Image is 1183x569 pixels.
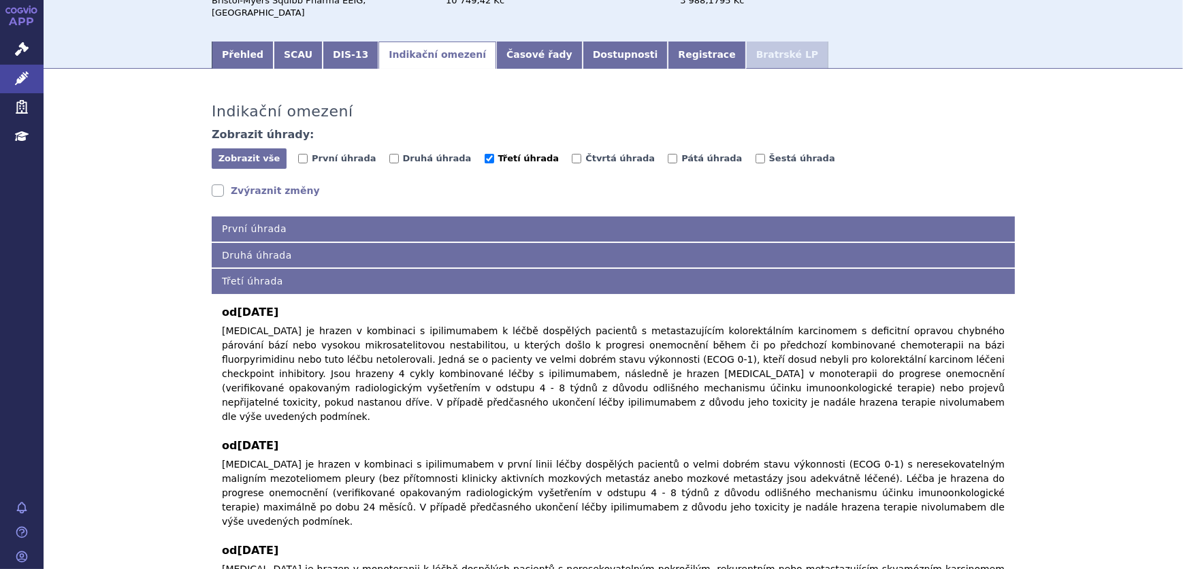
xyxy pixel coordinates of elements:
span: Třetí úhrada [498,153,560,163]
a: Indikační omezení [378,42,496,69]
p: [MEDICAL_DATA] je hrazen v kombinaci s ipilimumabem v první linii léčby dospělých pacientů o velm... [222,457,1005,529]
a: DIS-13 [323,42,378,69]
a: Přehled [212,42,274,69]
a: Dostupnosti [583,42,668,69]
a: Registrace [668,42,745,69]
span: Druhá úhrada [403,153,472,163]
a: SCAU [274,42,323,69]
b: od [222,542,1005,559]
span: [DATE] [237,439,278,452]
b: od [222,304,1005,321]
button: Zobrazit vše [212,148,287,169]
input: První úhrada [298,154,308,163]
span: Šestá úhrada [769,153,835,163]
h4: Druhá úhrada [212,243,1015,268]
a: Časové řady [496,42,583,69]
span: Pátá úhrada [681,153,742,163]
span: První úhrada [312,153,376,163]
h3: Indikační omezení [212,103,353,120]
span: Čtvrtá úhrada [585,153,655,163]
p: [MEDICAL_DATA] je hrazen v kombinaci s ipilimumabem k léčbě dospělých pacientů s metastazujícím k... [222,324,1005,424]
a: Zvýraznit změny [212,184,320,197]
b: od [222,438,1005,454]
h4: Zobrazit úhrady: [212,128,314,142]
input: Šestá úhrada [756,154,765,163]
h4: První úhrada [212,216,1015,242]
input: Druhá úhrada [389,154,399,163]
input: Pátá úhrada [668,154,677,163]
input: Čtvrtá úhrada [572,154,581,163]
span: [DATE] [237,544,278,557]
span: Zobrazit vše [218,153,280,163]
span: [DATE] [237,306,278,319]
input: Třetí úhrada [485,154,494,163]
h4: Třetí úhrada [212,269,1015,294]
